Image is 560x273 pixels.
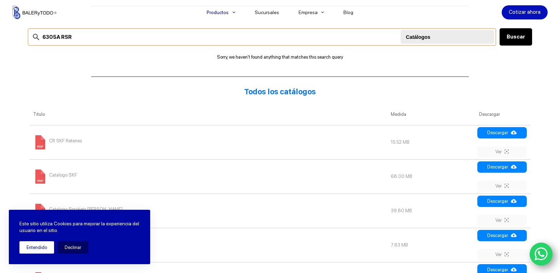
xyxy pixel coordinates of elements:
a: WhatsApp [530,243,553,266]
a: Cotizar ahora [502,5,548,19]
a: Ver [477,249,527,260]
p: Este sitio utiliza Cookies para mejorar la experiencia del usuario en el sitio. [19,220,140,234]
img: Balerytodo [12,6,57,19]
strong: Todos los catálogos [244,87,316,96]
a: Ver [477,215,527,226]
td: 39.80 MB [387,194,476,228]
th: Medida [387,104,476,125]
button: Declinar [58,241,88,254]
a: Descargar [477,196,527,207]
p: Sorry, we haven't found anything that matches this search query [28,54,532,60]
span: CR SKF Retenes [49,135,82,147]
a: Ver [477,180,527,192]
a: Ver [477,146,527,158]
button: Entendido [19,241,54,254]
a: CR SKF Retenes [33,140,82,145]
a: Descargar [477,161,527,173]
td: 68.00 MB [387,159,476,194]
a: Descargar [477,127,527,138]
th: Titulo [30,104,387,125]
a: Descargar [477,230,527,241]
img: search-24.svg [32,32,41,41]
span: Catalogo SKF [49,170,77,181]
span: Catalogo Sprokets [PERSON_NAME] [49,204,123,215]
button: Buscar [500,28,532,46]
input: Search files... [28,28,496,46]
td: 7.83 MB [387,228,476,262]
a: Catalogo SKF [33,174,77,179]
td: 15.52 MB [387,125,476,159]
a: Catalogo Sprokets [PERSON_NAME] [33,208,123,213]
th: Descargar [476,104,530,125]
